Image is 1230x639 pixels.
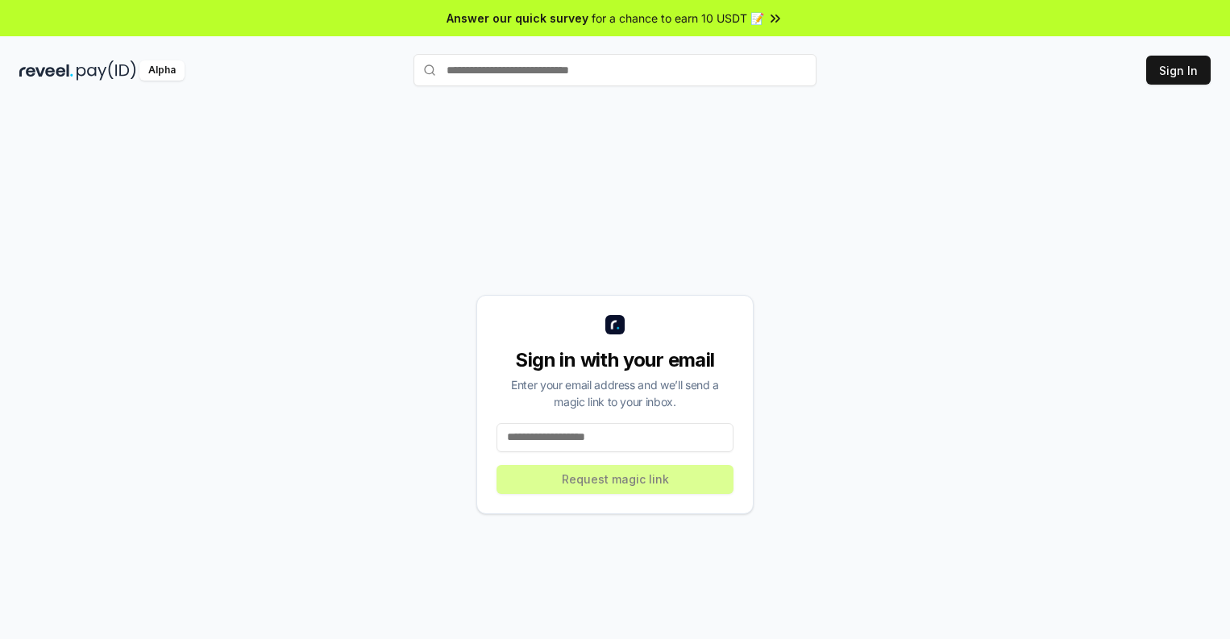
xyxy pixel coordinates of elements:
[497,376,733,410] div: Enter your email address and we’ll send a magic link to your inbox.
[19,60,73,81] img: reveel_dark
[77,60,136,81] img: pay_id
[139,60,185,81] div: Alpha
[1146,56,1211,85] button: Sign In
[447,10,588,27] span: Answer our quick survey
[592,10,764,27] span: for a chance to earn 10 USDT 📝
[605,315,625,334] img: logo_small
[497,347,733,373] div: Sign in with your email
